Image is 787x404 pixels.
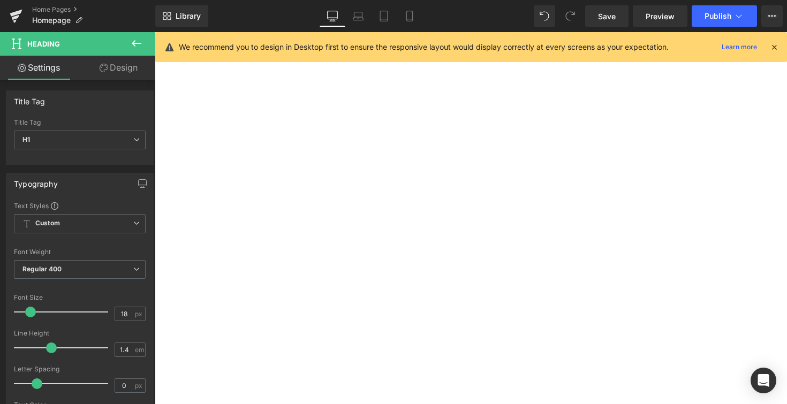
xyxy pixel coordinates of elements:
button: Redo [559,5,581,27]
a: Learn more [717,41,761,54]
a: Desktop [320,5,345,27]
span: Save [598,11,616,22]
div: Font Weight [14,248,146,256]
span: Preview [646,11,675,22]
a: New Library [155,5,208,27]
b: Custom [35,219,60,228]
div: Letter Spacing [14,365,146,373]
div: Title Tag [14,91,46,106]
button: Undo [534,5,555,27]
span: em [135,346,144,353]
span: Homepage [32,16,71,25]
span: px [135,382,144,389]
button: More [761,5,783,27]
b: H1 [22,135,30,143]
p: We recommend you to design in Desktop first to ensure the responsive layout would display correct... [179,41,669,53]
span: Publish [705,12,731,20]
span: px [135,310,144,317]
div: Line Height [14,330,146,337]
a: Preview [633,5,687,27]
div: Open Intercom Messenger [751,368,776,393]
span: Heading [27,40,60,48]
b: Regular 400 [22,265,62,273]
div: Font Size [14,294,146,301]
a: Home Pages [32,5,155,14]
a: Laptop [345,5,371,27]
span: Library [176,11,201,21]
div: Typography [14,173,58,188]
a: Tablet [371,5,397,27]
a: Mobile [397,5,422,27]
button: Publish [692,5,757,27]
a: Design [80,56,157,80]
div: Title Tag [14,119,146,126]
div: Text Styles [14,201,146,210]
